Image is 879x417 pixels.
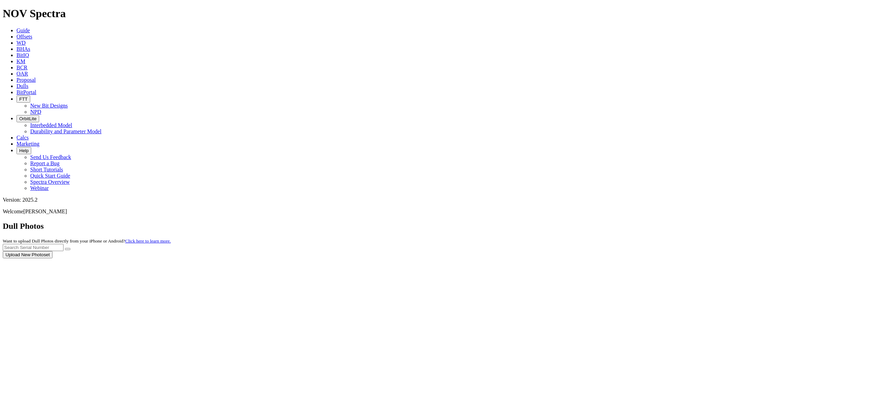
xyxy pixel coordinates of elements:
a: Quick Start Guide [30,173,70,179]
a: Proposal [16,77,36,83]
a: Guide [16,27,30,33]
button: FTT [16,95,30,103]
input: Search Serial Number [3,244,64,251]
a: BitIQ [16,52,29,58]
p: Welcome [3,208,876,215]
a: Marketing [16,141,39,147]
a: Durability and Parameter Model [30,128,102,134]
button: Help [16,147,31,154]
a: Dulls [16,83,28,89]
a: NPD [30,109,41,115]
h1: NOV Spectra [3,7,876,20]
a: KM [16,58,25,64]
a: OAR [16,71,28,77]
a: Short Tutorials [30,167,63,172]
a: WD [16,40,26,46]
a: Click here to learn more. [125,238,171,244]
h2: Dull Photos [3,222,876,231]
a: Offsets [16,34,32,40]
a: BitPortal [16,89,36,95]
a: Calcs [16,135,29,140]
a: Spectra Overview [30,179,70,185]
button: OrbitLite [16,115,39,122]
small: Want to upload Dull Photos directly from your iPhone or Android? [3,238,171,244]
a: New Bit Designs [30,103,68,109]
a: Webinar [30,185,49,191]
span: FTT [19,97,27,102]
a: BCR [16,65,27,70]
a: Interbedded Model [30,122,72,128]
a: Send Us Feedback [30,154,71,160]
span: Help [19,148,28,153]
a: Report a Bug [30,160,59,166]
span: [PERSON_NAME] [23,208,67,214]
span: OrbitLite [19,116,36,121]
div: Version: 2025.2 [3,197,876,203]
a: BHAs [16,46,30,52]
button: Upload New Photoset [3,251,53,258]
